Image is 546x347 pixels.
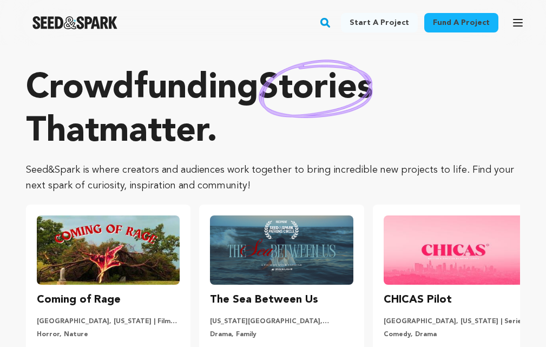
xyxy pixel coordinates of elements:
h3: Coming of Rage [37,291,121,309]
p: [GEOGRAPHIC_DATA], [US_STATE] | Series [384,317,527,326]
span: matter [99,115,207,149]
img: Coming of Rage image [37,215,180,285]
p: [US_STATE][GEOGRAPHIC_DATA], [US_STATE] | Film Short [210,317,353,326]
img: The Sea Between Us image [210,215,353,285]
img: Seed&Spark Logo Dark Mode [32,16,117,29]
a: Start a project [341,13,418,32]
img: CHICAS Pilot image [384,215,527,285]
a: Seed&Spark Homepage [32,16,117,29]
h3: The Sea Between Us [210,291,318,309]
p: Horror, Nature [37,330,180,339]
h3: CHICAS Pilot [384,291,452,309]
a: Fund a project [424,13,498,32]
p: Crowdfunding that . [26,67,520,154]
p: [GEOGRAPHIC_DATA], [US_STATE] | Film Short [37,317,180,326]
p: Drama, Family [210,330,353,339]
p: Comedy, Drama [384,330,527,339]
p: Seed&Spark is where creators and audiences work together to bring incredible new projects to life... [26,162,520,194]
img: hand sketched image [259,60,373,119]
